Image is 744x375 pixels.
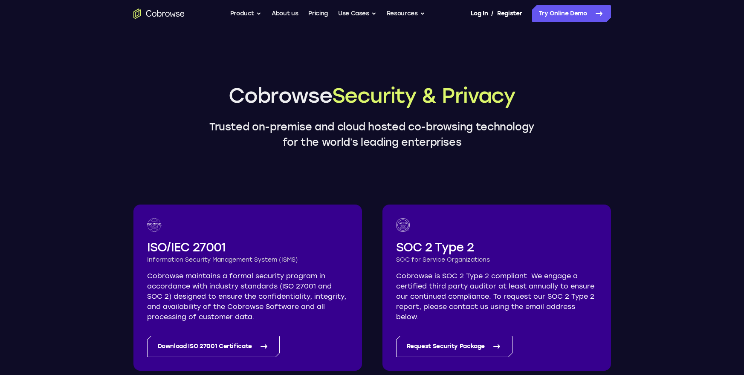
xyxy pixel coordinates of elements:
[308,5,328,22] a: Pricing
[497,5,522,22] a: Register
[147,271,348,322] p: Cobrowse maintains a formal security program in accordance with industry standards (ISO 27001 and...
[147,256,348,264] h3: Information Security Management System (ISMS)
[396,218,410,232] img: SOC logo
[133,9,185,19] a: Go to the home page
[491,9,494,19] span: /
[332,83,515,108] span: Security & Privacy
[202,82,543,109] h1: Cobrowse
[230,5,262,22] button: Product
[147,239,348,256] h2: ISO/IEC 27001
[471,5,488,22] a: Log In
[396,271,597,322] p: Cobrowse is SOC 2 Type 2 compliant. We engage a certified third party auditor at least annually t...
[396,239,597,256] h2: SOC 2 Type 2
[147,336,280,357] a: Download ISO 27001 Certificate
[338,5,376,22] button: Use Cases
[147,218,162,232] img: ISO 27001
[396,256,597,264] h3: SOC for Service Organizations
[532,5,611,22] a: Try Online Demo
[396,336,513,357] a: Request Security Package
[272,5,298,22] a: About us
[202,119,543,150] p: Trusted on-premise and cloud hosted co-browsing technology for the world’s leading enterprises
[387,5,425,22] button: Resources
